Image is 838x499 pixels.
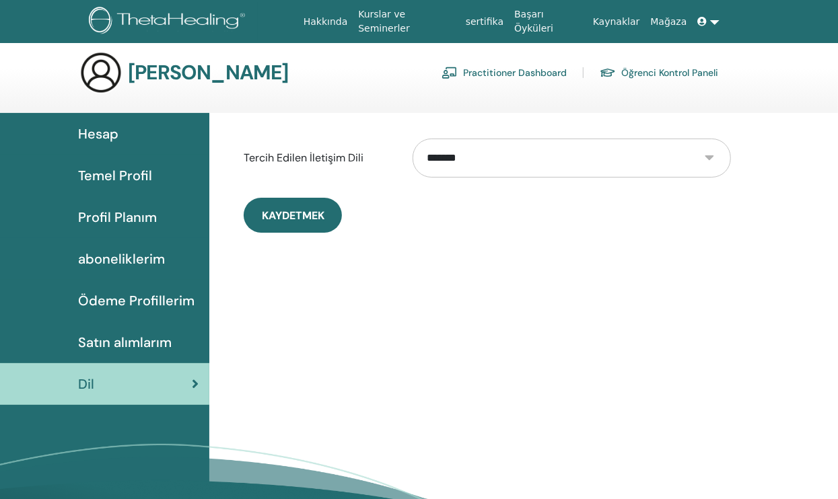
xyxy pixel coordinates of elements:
a: sertifika [460,9,509,34]
span: Temel Profil [78,165,152,186]
span: aboneliklerim [78,249,165,269]
label: Tercih Edilen İletişim Dili [234,145,403,171]
span: Kaydetmek [262,208,324,223]
a: Hakkında [298,9,353,34]
img: graduation-cap.svg [600,67,616,79]
a: Kurslar ve Seminerler [353,2,460,41]
button: Kaydetmek [244,198,342,233]
span: Ödeme Profillerim [78,291,195,311]
span: Hesap [78,124,118,144]
img: generic-user-icon.jpg [79,51,123,94]
a: Kaynaklar [588,9,645,34]
span: Satın alımlarım [78,332,172,352]
h3: [PERSON_NAME] [128,61,289,85]
a: Practitioner Dashboard [442,62,567,83]
a: Öğrenci Kontrol Paneli [600,62,718,83]
span: Dil [78,374,94,394]
img: chalkboard-teacher.svg [442,67,458,79]
span: Profil Planım [78,207,157,227]
a: Başarı Öyküleri [509,2,588,41]
img: logo.png [89,7,250,37]
a: Mağaza [645,9,692,34]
